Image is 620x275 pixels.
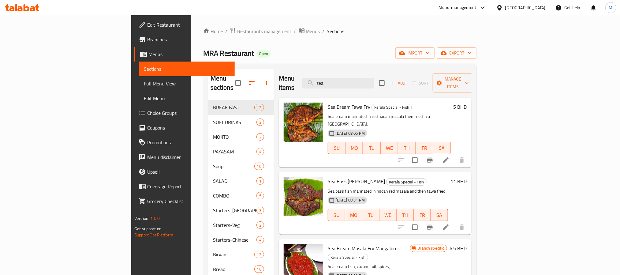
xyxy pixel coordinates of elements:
[213,177,256,185] span: SALAD
[255,266,264,272] span: 16
[454,220,469,235] button: delete
[328,209,345,221] button: SU
[284,103,323,142] img: Sea Bream Tawa Fry
[257,149,264,155] span: 4
[375,77,388,89] span: Select section
[213,119,256,126] div: SOFT DRINKS
[442,156,450,164] a: Edit menu item
[415,245,447,251] span: Branch specific
[436,144,448,153] span: SA
[203,46,254,60] span: MRA Restaurant
[418,144,431,153] span: FR
[433,142,451,154] button: SA
[255,164,264,169] span: 10
[147,21,230,28] span: Edit Restaurant
[416,142,433,154] button: FR
[213,236,256,243] div: Starters-Chinese
[328,113,451,128] p: Sea bream marinated in red nadan masala then fried in a [GEOGRAPHIC_DATA].
[237,28,292,35] span: Restaurants management
[256,177,264,185] div: items
[365,211,377,220] span: TU
[397,209,414,221] button: TH
[256,51,271,56] span: Open
[213,133,256,141] span: MOJITO
[399,211,411,220] span: TH
[254,104,264,111] div: items
[433,73,474,92] button: Manage items
[256,236,264,243] div: items
[409,154,421,167] span: Select to update
[148,51,230,58] span: Menus
[390,80,406,87] span: Add
[414,209,431,221] button: FR
[437,47,476,59] button: export
[372,104,412,111] span: Kerala Special - Fish
[144,80,230,87] span: Full Menu View
[256,133,264,141] div: items
[257,237,264,243] span: 4
[257,134,264,140] span: 2
[379,209,397,221] button: WE
[257,119,264,125] span: 3
[213,104,254,111] div: BREAK FAST
[453,103,467,111] h6: 5 BHD
[255,252,264,258] span: 12
[365,144,378,153] span: TU
[333,197,367,203] span: [DATE] 08:31 PM
[134,106,235,120] a: Choice Groups
[147,36,230,43] span: Branches
[454,153,469,168] button: delete
[213,192,256,199] div: COMBO
[398,142,416,154] button: TH
[213,266,254,273] span: Bread
[150,214,160,222] span: 1.0.0
[328,187,448,195] p: Sea bass fish marinated in nadan red masala and then tawa fried
[386,178,427,186] div: Kerala Special - Fish
[213,251,254,258] span: Biryani
[381,142,398,154] button: WE
[416,211,428,220] span: FR
[328,254,368,261] div: Kerala Special - Fish
[147,139,230,146] span: Promotions
[279,74,295,92] h2: Menu items
[257,193,264,199] span: 5
[328,142,345,154] button: SU
[254,251,264,258] div: items
[331,144,343,153] span: SU
[230,27,292,35] a: Restaurants management
[409,221,421,234] span: Select to update
[147,168,230,175] span: Upsell
[294,28,296,35] li: /
[439,4,476,11] div: Menu-management
[256,207,264,214] div: items
[256,192,264,199] div: items
[134,17,235,32] a: Edit Restaurant
[450,244,467,253] h6: 6.5 BHD
[609,4,613,11] span: M
[213,221,256,229] span: Starters-Veg
[333,130,367,136] span: [DATE] 08:06 PM
[328,244,398,253] span: Sea Bream Masala Fry Mangalore
[388,78,408,88] span: Add item
[442,49,472,57] span: export
[203,27,476,35] nav: breadcrumb
[423,153,437,168] button: Branch-specific-item
[302,78,374,89] input: search
[134,47,235,62] a: Menus
[134,194,235,209] a: Grocery Checklist
[134,164,235,179] a: Upsell
[306,28,320,35] span: Menus
[388,78,408,88] button: Add
[208,130,274,144] div: MOJITO2
[438,75,469,91] span: Manage items
[323,28,325,35] li: /
[208,144,274,159] div: PAYASAM4
[327,28,345,35] span: Sections
[208,159,274,174] div: Soup10
[147,198,230,205] span: Grocery Checklist
[256,221,264,229] div: items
